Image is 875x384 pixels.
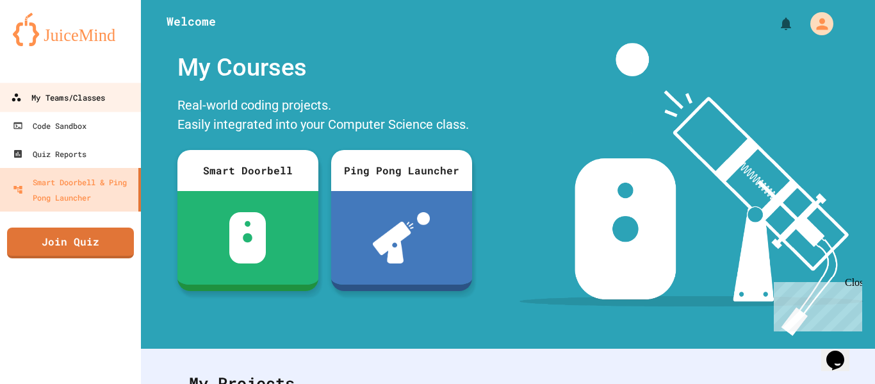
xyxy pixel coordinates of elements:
div: Smart Doorbell [177,150,318,191]
iframe: chat widget [821,333,862,371]
img: banner-image-my-projects.png [519,43,863,336]
img: logo-orange.svg [13,13,128,46]
div: Real-world coding projects. Easily integrated into your Computer Science class. [171,92,478,140]
div: My Notifications [755,13,797,35]
div: Ping Pong Launcher [331,150,472,191]
div: Smart Doorbell & Ping Pong Launcher [13,174,133,205]
div: Code Sandbox [13,118,86,133]
div: Chat with us now!Close [5,5,88,81]
iframe: chat widget [769,277,862,331]
div: Quiz Reports [13,146,86,162]
div: My Account [797,9,837,38]
a: Join Quiz [7,228,134,258]
div: My Courses [171,43,478,92]
img: ppl-with-ball.png [373,212,430,263]
div: My Teams/Classes [11,90,105,106]
img: sdb-white.svg [229,212,266,263]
